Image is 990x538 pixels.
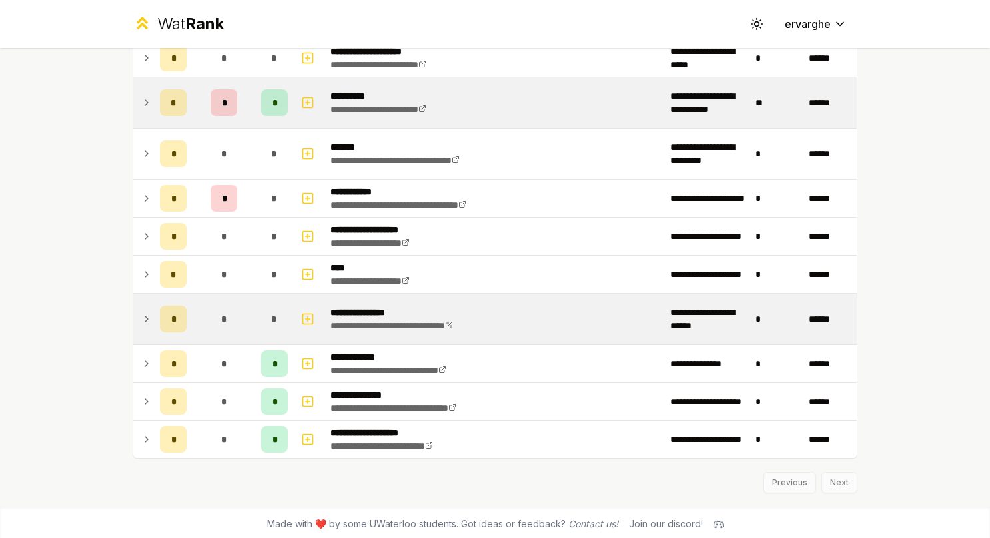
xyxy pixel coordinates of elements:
a: WatRank [133,13,224,35]
span: Rank [185,14,224,33]
span: ervarghe [785,16,831,32]
a: Contact us! [568,518,618,529]
span: Made with ❤️ by some UWaterloo students. Got ideas or feedback? [267,517,618,531]
button: ervarghe [774,12,857,36]
div: Wat [157,13,224,35]
div: Join our discord! [629,517,703,531]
